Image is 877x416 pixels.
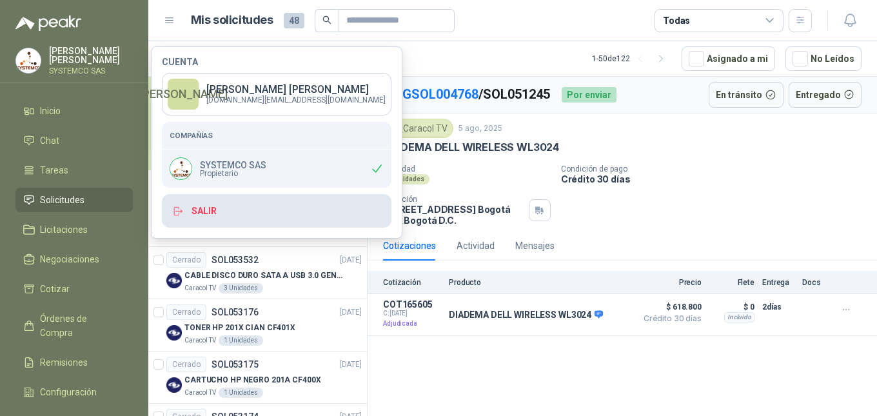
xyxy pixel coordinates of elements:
a: Órdenes de Compra [15,306,133,345]
img: Company Logo [166,273,182,288]
a: Inicio [15,99,133,123]
p: COT165605 [383,299,441,310]
div: Cerrado [166,252,206,268]
p: [PERSON_NAME] [PERSON_NAME] [206,84,386,95]
span: Crédito 30 días [637,315,702,322]
p: [DOMAIN_NAME][EMAIL_ADDRESS][DOMAIN_NAME] [206,96,386,104]
a: Remisiones [15,350,133,375]
p: Adjudicada [383,317,441,330]
div: 1 Unidades [219,335,263,346]
button: En tránsito [709,82,783,108]
p: DIADEMA DELL WIRELESS WL3024 [383,141,559,154]
div: Caracol TV [383,119,453,138]
p: Caracol TV [184,335,216,346]
a: Tareas [15,158,133,183]
div: Actividad [457,239,495,253]
p: CABLE DISCO DURO SATA A USB 3.0 GENERICO [184,270,345,282]
div: Mensajes [515,239,555,253]
a: Negociaciones [15,247,133,272]
p: [STREET_ADDRESS] Bogotá D.C. , Bogotá D.C. [383,204,524,226]
div: Todas [663,14,690,28]
p: Dirección [383,195,524,204]
span: Licitaciones [40,223,88,237]
a: Configuración [15,380,133,404]
a: CerradoSOL053176[DATE] Company LogoTONER HP 201X CIAN CF401XCaracol TV1 Unidades [148,299,367,352]
a: [PERSON_NAME][PERSON_NAME] [PERSON_NAME][DOMAIN_NAME][EMAIL_ADDRESS][DOMAIN_NAME] [162,73,391,115]
div: 1 Unidades [219,388,263,398]
button: No Leídos [785,46,862,71]
p: SOL053175 [212,360,259,369]
img: Company Logo [16,48,41,73]
h4: Cuenta [162,57,391,66]
p: [DATE] [340,306,362,319]
div: Incluido [724,312,754,322]
div: Cerrado [166,304,206,320]
div: 3 Unidades [219,283,263,293]
p: [DATE] [340,359,362,371]
p: / SOL051245 [402,84,551,104]
img: Company Logo [166,325,182,341]
span: $ 618.800 [637,299,702,315]
span: Chat [40,134,59,148]
div: Cotizaciones [383,239,436,253]
p: SYSTEMCO SAS [49,67,133,75]
span: 48 [284,13,304,28]
span: Solicitudes [40,193,84,207]
span: Inicio [40,104,61,118]
p: Cantidad [383,164,551,173]
span: Negociaciones [40,252,99,266]
div: Cerrado [166,357,206,372]
p: SOL053176 [212,308,259,317]
a: Licitaciones [15,217,133,242]
h5: Compañías [170,130,384,141]
img: Company Logo [166,377,182,393]
p: 5 ago, 2025 [458,123,502,135]
p: 2 días [762,299,794,315]
span: Tareas [40,163,68,177]
span: Propietario [200,170,266,177]
a: Chat [15,128,133,153]
h1: Mis solicitudes [191,11,273,30]
p: Caracol TV [184,283,216,293]
p: SOL053532 [212,255,259,264]
span: Configuración [40,385,97,399]
p: Caracol TV [184,388,216,398]
p: SYSTEMCO SAS [200,161,266,170]
a: GSOL004768 [402,86,478,102]
span: Cotizar [40,282,70,296]
img: Logo peakr [15,15,81,31]
div: Por enviar [562,87,616,103]
div: Company LogoSYSTEMCO SASPropietario [162,150,391,188]
p: Producto [449,278,629,287]
span: Remisiones [40,355,88,370]
a: CerradoSOL053175[DATE] Company LogoCARTUCHO HP NEGRO 201A CF400XCaracol TV1 Unidades [148,352,367,404]
p: Condición de pago [561,164,872,173]
p: [PERSON_NAME] [PERSON_NAME] [49,46,133,64]
p: Crédito 30 días [561,173,872,184]
a: CerradoSOL053532[DATE] Company LogoCABLE DISCO DURO SATA A USB 3.0 GENERICOCaracol TV3 Unidades [148,247,367,299]
span: search [322,15,331,25]
button: Asignado a mi [682,46,775,71]
p: Flete [709,278,754,287]
div: [PERSON_NAME] [168,79,199,110]
p: $ 0 [709,299,754,315]
span: Órdenes de Compra [40,312,121,340]
button: Salir [162,194,391,228]
span: C: [DATE] [383,310,441,317]
p: Precio [637,278,702,287]
button: Entregado [789,82,862,108]
p: TONER HP 201X CIAN CF401X [184,322,295,334]
p: Cotización [383,278,441,287]
p: Entrega [762,278,794,287]
img: Company Logo [170,158,192,179]
div: 1 - 50 de 122 [592,48,671,69]
p: Docs [802,278,828,287]
p: CARTUCHO HP NEGRO 201A CF400X [184,374,321,386]
a: Solicitudes [15,188,133,212]
p: [DATE] [340,254,362,266]
a: Cotizar [15,277,133,301]
p: DIADEMA DELL WIRELESS WL3024 [449,310,603,321]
